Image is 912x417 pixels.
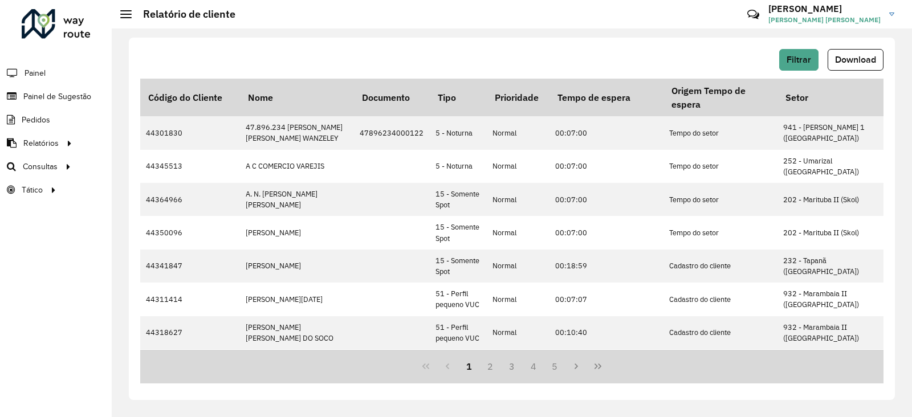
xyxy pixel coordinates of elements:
[487,79,549,116] th: Prioridade
[549,150,663,183] td: 00:07:00
[487,150,549,183] td: Normal
[487,216,549,249] td: Normal
[777,349,891,382] td: 932 - Marambaia II ([GEOGRAPHIC_DATA])
[663,250,777,283] td: Cadastro do cliente
[663,283,777,316] td: Cadastro do cliente
[777,183,891,216] td: 202 - Marituba II (Skol)
[430,79,487,116] th: Tipo
[777,116,891,149] td: 941 - [PERSON_NAME] 1 ([GEOGRAPHIC_DATA])
[487,349,549,382] td: Normal
[487,116,549,149] td: Normal
[487,283,549,316] td: Normal
[132,8,235,21] h2: Relatório de cliente
[240,216,354,249] td: [PERSON_NAME]
[240,316,354,349] td: [PERSON_NAME] [PERSON_NAME] DO SOCO
[23,91,91,103] span: Painel de Sugestão
[140,349,240,382] td: 44303004
[549,316,663,349] td: 00:10:40
[458,355,480,377] button: 1
[354,116,430,149] td: 47896234000122
[22,114,50,126] span: Pedidos
[777,283,891,316] td: 932 - Marambaia II ([GEOGRAPHIC_DATA])
[523,355,544,377] button: 4
[549,216,663,249] td: 00:07:00
[587,355,609,377] button: Last Page
[549,79,663,116] th: Tempo de espera
[768,15,881,25] span: [PERSON_NAME] [PERSON_NAME]
[663,316,777,349] td: Cadastro do cliente
[487,250,549,283] td: Normal
[501,355,523,377] button: 3
[240,183,354,216] td: A. N. [PERSON_NAME] [PERSON_NAME]
[779,49,819,71] button: Filtrar
[354,79,430,116] th: Documento
[140,79,240,116] th: Código do Cliente
[140,216,240,249] td: 44350096
[430,283,487,316] td: 51 - Perfil pequeno VUC
[240,283,354,316] td: [PERSON_NAME][DATE]
[663,150,777,183] td: Tempo do setor
[663,183,777,216] td: Tempo do setor
[240,116,354,149] td: 47.896.234 [PERSON_NAME] [PERSON_NAME] WANZELEY
[430,216,487,249] td: 15 - Somente Spot
[479,355,501,377] button: 2
[240,349,354,382] td: [PERSON_NAME] [PERSON_NAME]
[777,316,891,349] td: 932 - Marambaia II ([GEOGRAPHIC_DATA])
[22,184,43,196] span: Tático
[663,116,777,149] td: Tempo do setor
[23,161,58,173] span: Consultas
[430,183,487,216] td: 15 - Somente Spot
[544,355,566,377] button: 5
[430,316,487,349] td: 51 - Perfil pequeno VUC
[565,355,587,377] button: Next Page
[240,79,354,116] th: Nome
[663,349,777,382] td: Cadastro do cliente
[240,250,354,283] td: [PERSON_NAME]
[777,79,891,116] th: Setor
[140,283,240,316] td: 44311414
[549,349,663,382] td: 00:12:16
[25,67,46,79] span: Painel
[777,250,891,283] td: 232 - Tapanã ([GEOGRAPHIC_DATA])
[140,183,240,216] td: 44364966
[777,216,891,249] td: 202 - Marituba II (Skol)
[240,150,354,183] td: A C COMERCIO VAREJIS
[487,316,549,349] td: Normal
[430,116,487,149] td: 5 - Noturna
[140,250,240,283] td: 44341847
[741,2,766,27] a: Contato Rápido
[23,137,59,149] span: Relatórios
[768,3,881,14] h3: [PERSON_NAME]
[835,55,876,64] span: Download
[549,283,663,316] td: 00:07:07
[663,79,777,116] th: Origem Tempo de espera
[663,216,777,249] td: Tempo do setor
[549,250,663,283] td: 00:18:59
[430,250,487,283] td: 15 - Somente Spot
[430,349,487,382] td: 51 - Perfil pequeno VUC
[777,150,891,183] td: 252 - Umarizal ([GEOGRAPHIC_DATA])
[549,183,663,216] td: 00:07:00
[140,316,240,349] td: 44318627
[140,116,240,149] td: 44301830
[549,116,663,149] td: 00:07:00
[430,150,487,183] td: 5 - Noturna
[140,150,240,183] td: 44345513
[828,49,883,71] button: Download
[487,183,549,216] td: Normal
[787,55,811,64] span: Filtrar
